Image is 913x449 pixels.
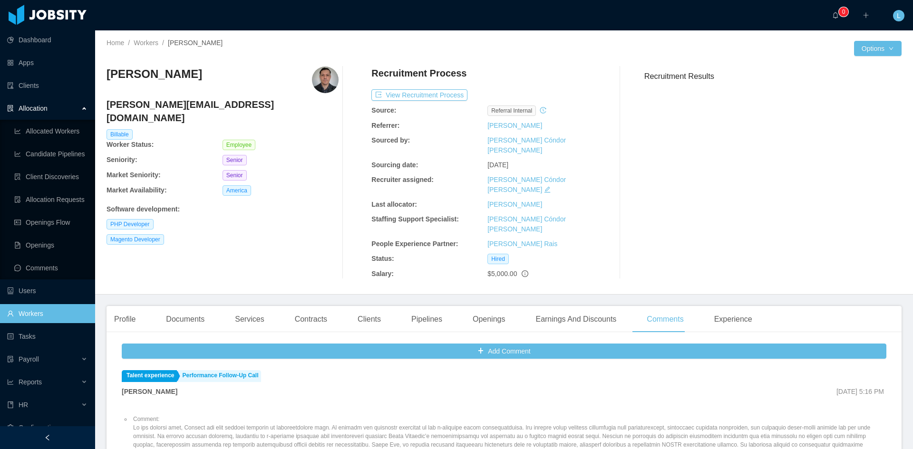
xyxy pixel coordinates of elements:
[371,176,434,183] b: Recruiter assigned:
[158,306,212,333] div: Documents
[487,161,508,169] span: [DATE]
[19,355,39,363] span: Payroll
[19,378,42,386] span: Reports
[404,306,450,333] div: Pipelines
[19,424,58,431] span: Configuration
[371,161,418,169] b: Sourcing date:
[107,39,124,47] a: Home
[839,7,848,17] sup: 0
[371,215,459,223] b: Staffing Support Specialist:
[854,41,902,56] button: Optionsicon: down
[7,76,87,95] a: icon: auditClients
[14,122,87,141] a: icon: line-chartAllocated Workers
[487,176,566,193] a: [PERSON_NAME] Cóndor [PERSON_NAME]
[7,327,87,346] a: icon: profileTasks
[487,254,509,264] span: Hired
[7,424,14,431] i: icon: setting
[639,306,691,333] div: Comments
[487,122,542,129] a: [PERSON_NAME]
[707,306,760,333] div: Experience
[7,281,87,300] a: icon: robotUsers
[107,234,164,245] span: Magento Developer
[107,129,133,140] span: Billable
[371,122,399,129] b: Referrer:
[122,370,177,382] a: Talent experience
[19,105,48,112] span: Allocation
[312,67,339,93] img: 0c31eb80-9540-11ea-8a62-dbf7e35ad510_6758f7377f4b1-400w.png
[465,306,513,333] div: Openings
[162,39,164,47] span: /
[128,39,130,47] span: /
[107,156,137,163] b: Seniority:
[223,140,255,150] span: Employee
[832,12,839,19] i: icon: bell
[14,190,87,209] a: icon: file-doneAllocation Requests
[371,201,417,208] b: Last allocator:
[7,30,87,49] a: icon: pie-chartDashboard
[107,205,180,213] b: Software development :
[644,70,902,82] h3: Recruitment Results
[19,401,28,409] span: HR
[863,12,869,19] i: icon: plus
[227,306,272,333] div: Services
[107,171,161,179] b: Market Seniority:
[7,53,87,72] a: icon: appstoreApps
[522,270,528,277] span: info-circle
[168,39,223,47] span: [PERSON_NAME]
[14,144,87,163] a: icon: line-chartCandidate Pipelines
[528,306,624,333] div: Earnings And Discounts
[487,240,557,248] a: [PERSON_NAME] Rais
[371,106,396,114] b: Source:
[487,201,542,208] a: [PERSON_NAME]
[223,185,251,196] span: America
[107,67,202,82] h3: [PERSON_NAME]
[14,236,87,255] a: icon: file-textOpenings
[544,186,551,193] i: icon: edit
[107,306,143,333] div: Profile
[836,388,884,395] span: [DATE] 5:16 PM
[371,136,410,144] b: Sourced by:
[7,356,14,363] i: icon: file-protect
[14,213,87,232] a: icon: idcardOpenings Flow
[7,304,87,323] a: icon: userWorkers
[371,270,394,277] b: Salary:
[7,401,14,408] i: icon: book
[107,141,154,148] b: Worker Status:
[350,306,389,333] div: Clients
[540,107,546,114] i: icon: history
[487,215,566,233] a: [PERSON_NAME] Cóndor [PERSON_NAME]
[487,105,536,116] span: Referral internal
[14,167,87,186] a: icon: file-searchClient Discoveries
[487,136,566,154] a: [PERSON_NAME] Cóndor [PERSON_NAME]
[14,258,87,277] a: icon: messageComments
[487,270,517,277] span: $5,000.00
[107,98,339,124] h4: [PERSON_NAME][EMAIL_ADDRESS][DOMAIN_NAME]
[223,155,247,165] span: Senior
[287,306,335,333] div: Contracts
[134,39,158,47] a: Workers
[371,89,467,101] button: icon: exportView Recruitment Process
[7,105,14,112] i: icon: solution
[371,240,458,248] b: People Experience Partner:
[371,67,466,80] h4: Recruitment Process
[107,219,154,229] span: PHP Developer
[223,170,247,181] span: Senior
[122,388,177,395] strong: [PERSON_NAME]
[122,344,886,359] button: icon: plusAdd Comment
[107,186,167,194] b: Market Availability:
[371,91,467,99] a: icon: exportView Recruitment Process
[897,10,901,21] span: L
[178,370,261,382] a: Performance Follow-Up Call
[7,379,14,385] i: icon: line-chart
[371,255,394,262] b: Status:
